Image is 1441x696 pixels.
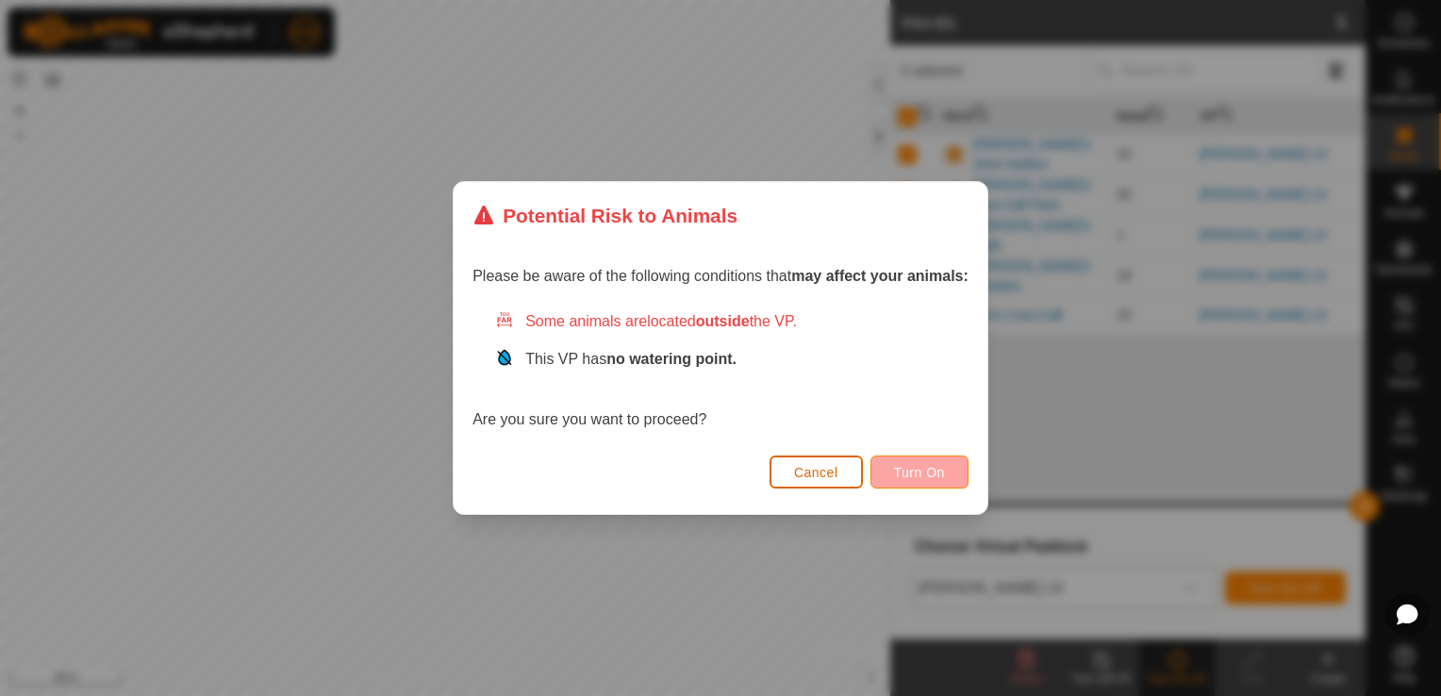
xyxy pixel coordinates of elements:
[696,313,750,329] strong: outside
[647,313,797,329] span: located the VP.
[606,351,737,367] strong: no watering point.
[525,351,737,367] span: This VP has
[770,456,863,489] button: Cancel
[894,465,945,480] span: Turn On
[472,201,737,230] div: Potential Risk to Animals
[472,310,969,431] div: Are you sure you want to proceed?
[791,268,969,284] strong: may affect your animals:
[472,268,969,284] span: Please be aware of the following conditions that
[870,456,969,489] button: Turn On
[495,310,969,333] div: Some animals are
[794,465,838,480] span: Cancel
